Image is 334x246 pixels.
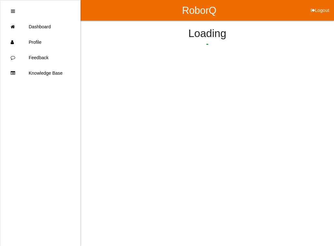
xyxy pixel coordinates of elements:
a: Feedback [0,50,80,65]
a: Dashboard [0,19,80,34]
a: Knowledge Base [0,65,80,81]
div: Close [11,4,15,19]
h4: Loading [85,28,329,39]
a: Profile [0,34,80,50]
